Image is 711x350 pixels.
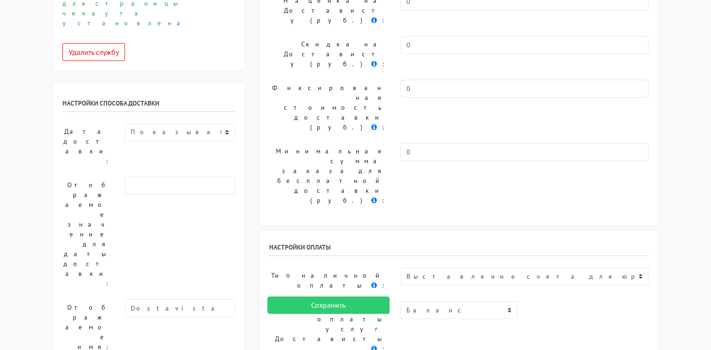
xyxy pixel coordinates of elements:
label: Минимальная сумма заказа для бесплатной доставки (руб.) : [262,143,393,209]
label: Дата доставки: [55,123,118,169]
h6: Настройки оплаты [269,243,649,256]
label: Скидка на Достависту (руб.) : [262,36,393,72]
label: Отображаемое значение для даты доставки: [55,177,118,292]
button: Удалить службу [63,43,125,61]
h6: Настройки способа доставки [63,99,235,112]
label: Фиксированная стоимость доставки (руб.) : [262,80,393,136]
label: Тип наличной оплаты : [262,267,393,294]
input: Сохранить [267,297,390,314]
